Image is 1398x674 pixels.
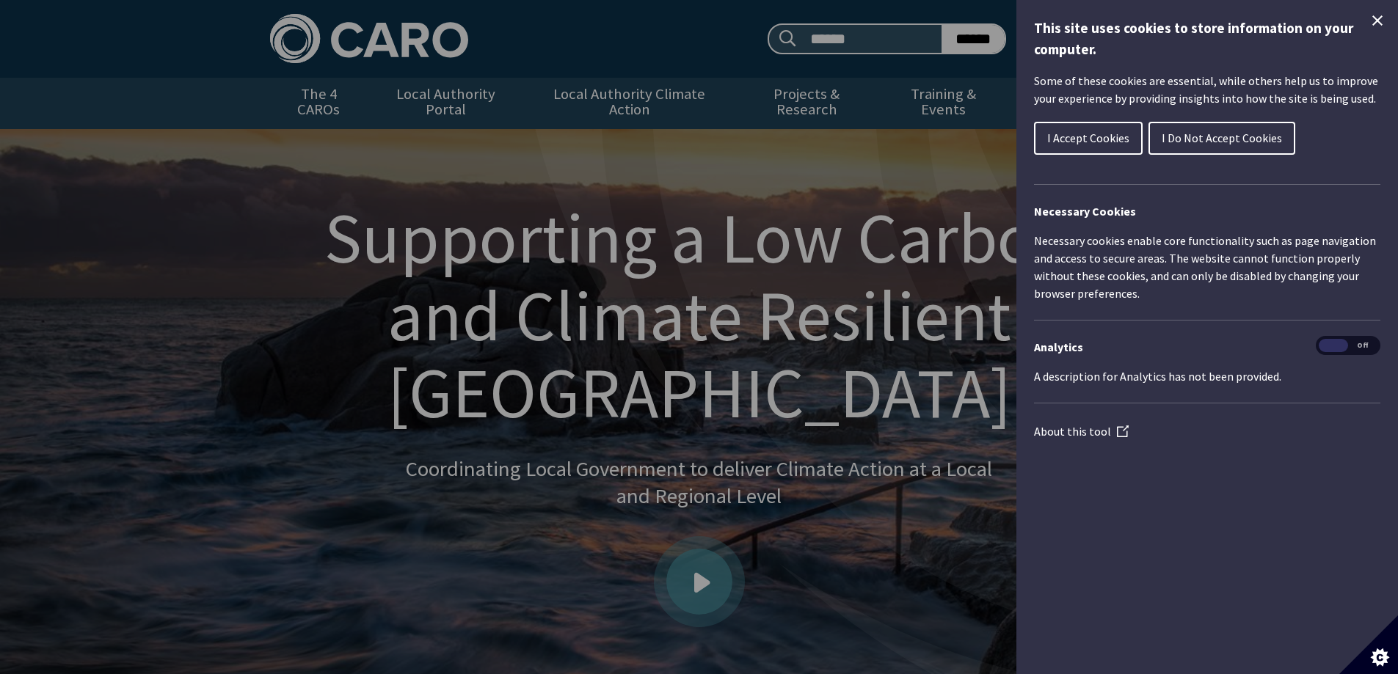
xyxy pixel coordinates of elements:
[1034,122,1143,155] button: I Accept Cookies
[1162,131,1282,145] span: I Do Not Accept Cookies
[1034,424,1129,439] a: About this tool
[1034,232,1380,302] p: Necessary cookies enable core functionality such as page navigation and access to secure areas. T...
[1034,72,1380,107] p: Some of these cookies are essential, while others help us to improve your experience by providing...
[1034,18,1380,60] h1: This site uses cookies to store information on your computer.
[1348,339,1377,353] span: Off
[1047,131,1129,145] span: I Accept Cookies
[1369,12,1386,29] button: Close Cookie Control
[1148,122,1295,155] button: I Do Not Accept Cookies
[1034,202,1380,220] h2: Necessary Cookies
[1319,339,1348,353] span: On
[1034,338,1380,356] h3: Analytics
[1339,615,1398,674] button: Set cookie preferences
[1034,367,1380,385] p: A description for Analytics has not been provided.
